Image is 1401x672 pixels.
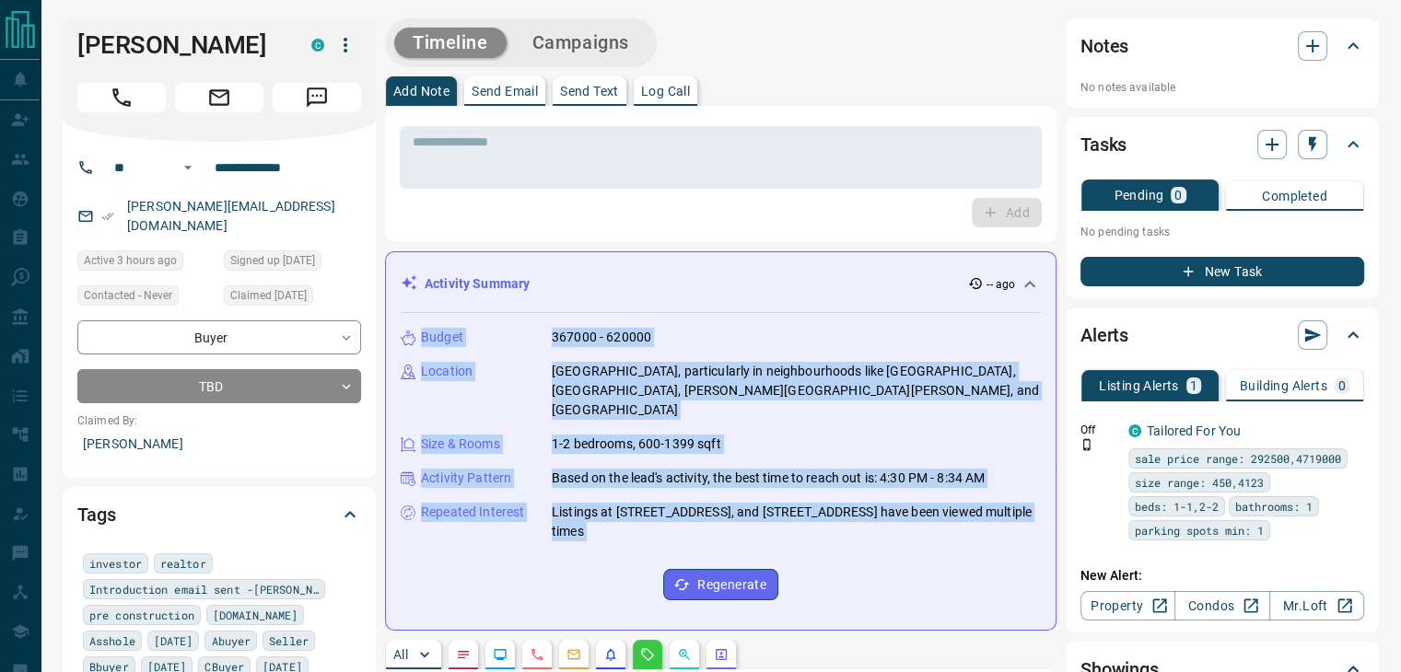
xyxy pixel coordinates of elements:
[230,286,307,305] span: Claimed [DATE]
[101,210,114,223] svg: Email Verified
[1080,218,1364,246] p: No pending tasks
[1114,189,1163,202] p: Pending
[1080,422,1117,438] p: Off
[1190,379,1197,392] p: 1
[84,251,177,270] span: Active 3 hours ago
[663,569,778,600] button: Regenerate
[1080,313,1364,357] div: Alerts
[89,631,135,650] span: Asshole
[393,648,408,661] p: All
[425,274,530,294] p: Activity Summary
[530,647,544,662] svg: Calls
[211,631,251,650] span: Abuyer
[1147,423,1241,438] a: Tailored For You
[552,434,721,454] p: 1-2 bedrooms, 600-1399 sqft
[1135,497,1219,516] span: beds: 1-1,2-2
[987,276,1015,293] p: -- ago
[77,250,215,276] div: Mon Aug 18 2025
[1080,438,1093,451] svg: Push Notification Only
[1080,31,1128,61] h2: Notes
[1080,122,1364,167] div: Tasks
[273,83,361,112] span: Message
[714,647,729,662] svg: Agent Actions
[77,83,166,112] span: Call
[89,554,142,573] span: investor
[394,28,507,58] button: Timeline
[154,631,193,650] span: [DATE]
[77,30,284,60] h1: [PERSON_NAME]
[311,39,324,52] div: condos.ca
[493,647,508,662] svg: Lead Browsing Activity
[1338,379,1346,392] p: 0
[552,328,651,347] p: 367000 - 620000
[77,492,361,537] div: Tags
[393,85,449,98] p: Add Note
[224,285,361,311] div: Sat Aug 16 2025
[1262,190,1327,203] p: Completed
[552,469,985,488] p: Based on the lead's activity, the best time to reach out is: 4:30 PM - 8:34 AM
[1135,449,1341,468] span: sale price range: 292500,4719000
[1080,130,1127,159] h2: Tasks
[213,606,298,624] span: [DOMAIN_NAME]
[1269,591,1364,620] a: Mr.Loft
[640,647,655,662] svg: Requests
[160,554,206,573] span: realtor
[1099,379,1179,392] p: Listing Alerts
[1080,320,1128,350] h2: Alerts
[1174,189,1182,202] p: 0
[77,429,361,459] p: [PERSON_NAME]
[175,83,263,112] span: Email
[84,286,172,305] span: Contacted - Never
[401,267,1041,301] div: Activity Summary-- ago
[552,362,1041,420] p: [GEOGRAPHIC_DATA], particularly in neighbourhoods like [GEOGRAPHIC_DATA], [GEOGRAPHIC_DATA], [PER...
[421,503,524,522] p: Repeated Interest
[1135,521,1264,539] span: parking spots min: 1
[230,251,315,270] span: Signed up [DATE]
[77,412,361,429] p: Claimed By:
[1135,473,1264,492] span: size range: 450,4123
[421,469,511,488] p: Activity Pattern
[421,434,500,454] p: Size & Rooms
[560,85,619,98] p: Send Text
[552,503,1041,541] p: Listings at [STREET_ADDRESS], and [STREET_ADDRESS] have been viewed multiple times
[1174,591,1269,620] a: Condos
[514,28,648,58] button: Campaigns
[566,647,581,662] svg: Emails
[1128,424,1141,437] div: condos.ca
[269,631,309,650] span: Seller
[456,647,471,662] svg: Notes
[127,199,335,233] a: [PERSON_NAME][EMAIL_ADDRESS][DOMAIN_NAME]
[1080,566,1364,585] p: New Alert:
[89,606,194,624] span: pre construction
[77,369,361,403] div: TBD
[1080,24,1364,68] div: Notes
[677,647,692,662] svg: Opportunities
[1080,79,1364,96] p: No notes available
[77,500,115,529] h2: Tags
[224,250,361,276] div: Tue Aug 12 2025
[472,85,538,98] p: Send Email
[1235,497,1313,516] span: bathrooms: 1
[1240,379,1327,392] p: Building Alerts
[1080,257,1364,286] button: New Task
[421,328,463,347] p: Budget
[89,580,319,598] span: Introduction email sent -[PERSON_NAME]
[603,647,618,662] svg: Listing Alerts
[421,362,473,381] p: Location
[77,320,361,354] div: Buyer
[641,85,690,98] p: Log Call
[177,156,199,179] button: Open
[1080,591,1175,620] a: Property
